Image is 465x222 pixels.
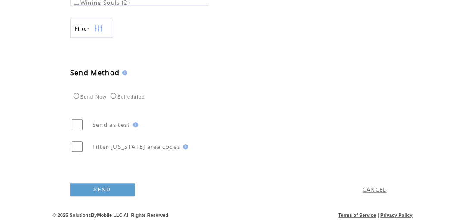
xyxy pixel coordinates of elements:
span: Filter [US_STATE] area codes [92,143,180,151]
label: Send Now [71,94,107,99]
a: SEND [70,183,135,196]
a: CANCEL [363,186,387,194]
span: Send Method [70,68,120,77]
span: | [377,213,379,218]
label: Scheduled [108,94,145,99]
img: help.gif [130,122,138,127]
img: filters.png [95,19,102,38]
a: Filter [70,18,113,38]
a: Privacy Policy [380,213,413,218]
img: help.gif [180,144,188,149]
input: Scheduled [111,93,116,99]
span: Show filters [75,25,90,32]
img: help.gif [120,70,127,75]
span: Send as test [92,121,130,129]
a: Terms of Service [338,213,376,218]
span: © 2025 SolutionsByMobile LLC All Rights Reserved [53,213,169,218]
input: Send Now [74,93,79,99]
